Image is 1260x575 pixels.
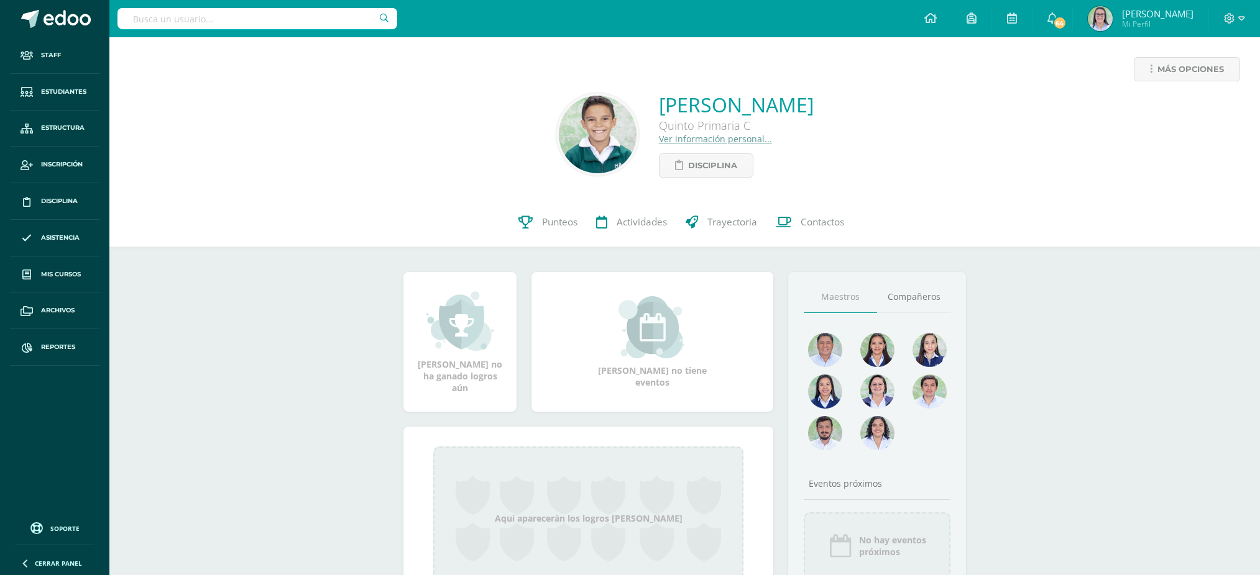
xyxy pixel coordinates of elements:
[10,329,99,366] a: Reportes
[804,478,950,489] div: Eventos próximos
[1088,6,1113,31] img: 04502d3ebb6155621d07acff4f663ff2.png
[41,87,86,97] span: Estudiantes
[1122,19,1193,29] span: Mi Perfil
[676,197,766,247] a: Trayectoria
[41,50,61,60] span: Staff
[1157,58,1224,81] span: Más opciones
[50,524,80,533] span: Soporte
[41,123,85,133] span: Estructura
[416,290,504,394] div: [PERSON_NAME] no ha ganado logros aún
[860,333,894,367] img: a45c6b0b365ef70dd84ea434ae6b643f.png
[559,96,637,173] img: 37c7df65a6d4b0d9624af3e6928474dc.png
[828,533,853,558] img: event_icon.png
[591,296,715,388] div: [PERSON_NAME] no tiene eventos
[1134,57,1240,81] a: Más opciones
[41,196,78,206] span: Disciplina
[913,333,947,367] img: e0582db7cc524a9960c08d03de9ec803.png
[659,91,814,118] a: [PERSON_NAME]
[35,559,82,568] span: Cerrar panel
[860,416,894,450] img: 74e021dbc1333a55a6a6352084f0f183.png
[10,147,99,183] a: Inscripción
[804,281,877,313] a: Maestros
[587,197,676,247] a: Actividades
[688,154,737,177] span: Disciplina
[801,215,844,229] span: Contactos
[41,342,75,352] span: Reportes
[10,220,99,256] a: Asistencia
[1122,7,1193,20] span: [PERSON_NAME]
[913,374,947,409] img: f0af4734c025b990c12c69d07632b04a.png
[15,519,94,536] a: Soporte
[808,333,842,367] img: f4ec16a59328cb939a4b919555c40b71.png
[860,374,894,409] img: 674848b92a8dd628d3cff977652c0a9e.png
[10,256,99,293] a: Mis cursos
[707,215,757,229] span: Trayectoria
[41,160,83,170] span: Inscripción
[10,74,99,111] a: Estudiantes
[617,215,667,229] span: Actividades
[10,292,99,329] a: Archivos
[41,233,80,243] span: Asistencia
[1052,16,1066,30] span: 64
[766,197,853,247] a: Contactos
[808,374,842,409] img: 6ddd1834028c492d783a9ed76c16c693.png
[509,197,587,247] a: Punteos
[659,118,814,133] div: Quinto Primaria C
[41,306,75,315] span: Archivos
[117,8,397,29] input: Busca un usuario...
[859,534,926,558] span: No hay eventos próximos
[41,269,81,279] span: Mis cursos
[426,290,494,352] img: achievement_small.png
[542,215,577,229] span: Punteos
[659,133,772,145] a: Ver información personal...
[10,183,99,220] a: Disciplina
[877,281,950,313] a: Compañeros
[619,296,686,358] img: event_small.png
[10,111,99,147] a: Estructura
[808,416,842,450] img: 54c759e5b9bb94252904e19d2c113a42.png
[659,153,753,178] a: Disciplina
[10,37,99,74] a: Staff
